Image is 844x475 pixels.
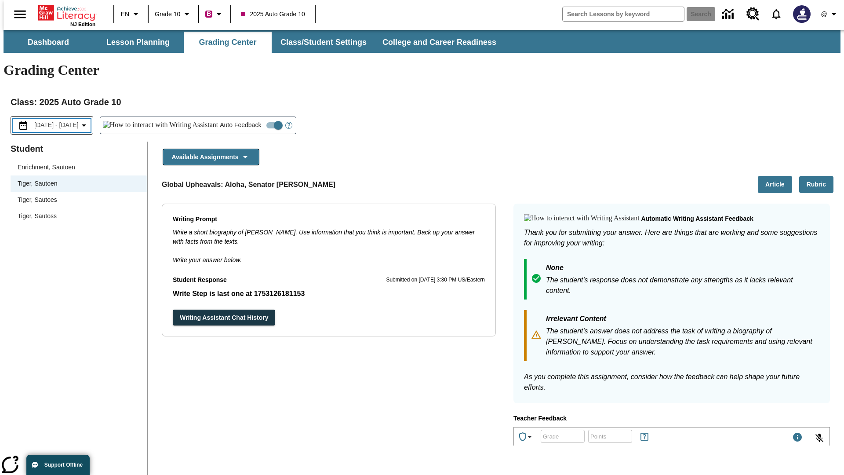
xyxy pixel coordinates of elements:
p: Student Response [173,275,227,285]
h1: Grading Center [4,62,840,78]
a: Resource Center, Will open in new tab [741,2,765,26]
button: Support Offline [26,455,90,475]
button: Rubric, Will open in new tab [799,176,833,193]
button: Writing Assistant Chat History [173,310,275,326]
p: Write a short biography of [PERSON_NAME]. Use information that you think is important. Back up yo... [173,228,485,246]
img: How to interact with Writing Assistant [103,121,218,130]
button: Grading Center [184,32,272,53]
div: Maximum 1000 characters Press Escape to exit toolbar and use left and right arrow keys to access ... [792,432,803,444]
span: 2025 Auto Grade 10 [241,10,305,19]
p: Teacher Feedback [513,414,830,424]
button: College and Career Readiness [375,32,503,53]
button: Grade: Grade 10, Select a grade [151,6,196,22]
span: @ [821,10,827,19]
div: SubNavbar [4,32,504,53]
button: Article, Will open in new tab [758,176,792,193]
div: Enrichment, Sautoen [11,159,147,175]
button: Select a new avatar [788,3,816,26]
span: Enrichment, Sautoen [18,163,140,172]
button: Dashboard [4,32,92,53]
button: Achievements [514,428,538,446]
body: Type your response here. [4,7,128,15]
button: Available Assignments [163,149,259,166]
p: The student's answer does not address the task of writing a biography of [PERSON_NAME]. Focus on ... [546,326,819,358]
div: Points: Must be equal to or less than 25. [588,430,632,443]
span: EN [121,10,129,19]
button: Open Help for Writing Assistant [282,117,296,134]
img: Avatar [793,5,811,23]
span: NJ Edition [70,22,95,27]
p: Student Response [173,289,485,299]
p: Thank you for submitting your answer. Here are things that are working and some suggestions for i... [524,227,819,248]
p: Irrelevant Content [546,314,819,326]
p: Writing Prompt [173,215,485,224]
div: Tiger, Sautoss [11,208,147,224]
p: Write your answer below. [173,246,485,265]
button: Class/Student Settings [273,32,374,53]
a: Data Center [717,2,741,26]
button: Lesson Planning [94,32,182,53]
button: Language: EN, Select a language [117,6,145,22]
button: Select the date range menu item [15,120,89,131]
span: Tiger, Sautoen [18,179,140,188]
svg: Collapse Date Range Filter [79,120,89,131]
span: [DATE] - [DATE] [34,121,79,130]
a: Notifications [765,3,788,26]
p: Submitted on [DATE] 3:30 PM US/Eastern [386,276,485,285]
button: Open side menu [7,1,33,27]
a: Home [38,4,95,22]
img: How to interact with Writing Assistant [524,214,640,223]
p: Automatic writing assistant feedback [641,214,753,224]
p: None [546,263,819,275]
input: Points: Must be equal to or less than 25. [588,424,632,448]
button: Profile/Settings [816,6,844,22]
button: Boost Class color is violet red. Change class color [202,6,228,22]
span: Auto Feedback [220,121,261,130]
span: Tiger, Sautoes [18,195,140,205]
button: Rules for Earning Points and Achievements, Will open in new tab [636,428,653,446]
p: The student's response does not demonstrate any strengths as it lacks relevant content. [546,275,819,296]
p: As you complete this assignment, consider how the feedback can help shape your future efforts. [524,372,819,393]
div: Tiger, Sautoes [11,192,147,208]
span: Tiger, Sautoss [18,212,140,221]
p: Write Step is last one at 1753126181153 [173,289,485,299]
div: Grade: Letters, numbers, %, + and - are allowed. [541,430,585,443]
input: search field [563,7,684,21]
p: Student [11,142,147,156]
span: B [207,8,211,19]
input: Grade: Letters, numbers, %, + and - are allowed. [541,424,585,448]
span: Support Offline [44,462,83,468]
div: Home [38,3,95,27]
h2: Class : 2025 Auto Grade 10 [11,95,833,109]
div: Tiger, Sautoen [11,175,147,192]
p: Global Upheavals: Aloha, Senator [PERSON_NAME] [162,179,335,190]
button: Click to activate and allow voice recognition [809,427,830,449]
span: Grade 10 [155,10,180,19]
div: SubNavbar [4,30,840,53]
